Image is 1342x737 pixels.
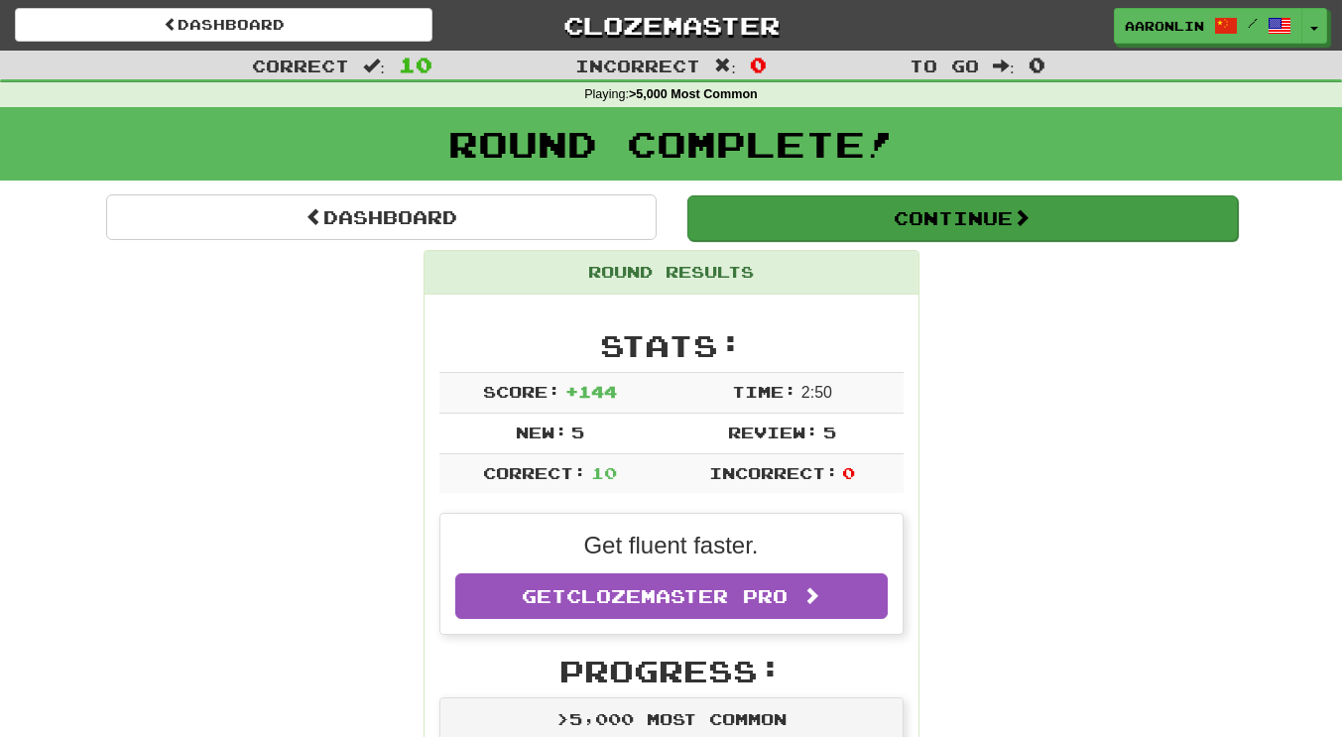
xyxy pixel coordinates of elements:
span: 0 [1029,53,1045,76]
span: Correct [252,56,349,75]
span: AaronLin [1125,17,1204,35]
span: 10 [591,463,617,482]
span: Score: [483,382,560,401]
h1: Round Complete! [7,124,1335,164]
span: 0 [750,53,767,76]
span: Time: [732,382,796,401]
span: Review: [728,423,818,441]
button: Continue [687,195,1238,241]
span: + 144 [565,382,617,401]
span: Clozemaster Pro [566,585,788,607]
a: GetClozemaster Pro [455,573,888,619]
span: / [1248,16,1258,30]
span: : [363,58,385,74]
p: Get fluent faster. [455,529,888,562]
span: Incorrect [575,56,700,75]
span: : [993,58,1015,74]
strong: >5,000 Most Common [629,87,758,101]
span: 0 [842,463,855,482]
span: To go [910,56,979,75]
span: Correct: [483,463,586,482]
a: Clozemaster [462,8,880,43]
span: Incorrect: [709,463,838,482]
span: 5 [823,423,836,441]
h2: Stats: [439,329,904,362]
a: AaronLin / [1114,8,1302,44]
span: New: [516,423,567,441]
div: Round Results [425,251,918,295]
a: Dashboard [106,194,657,240]
span: 2 : 50 [801,384,832,401]
h2: Progress: [439,655,904,687]
a: Dashboard [15,8,432,42]
span: 10 [399,53,432,76]
span: 5 [571,423,584,441]
span: : [714,58,736,74]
